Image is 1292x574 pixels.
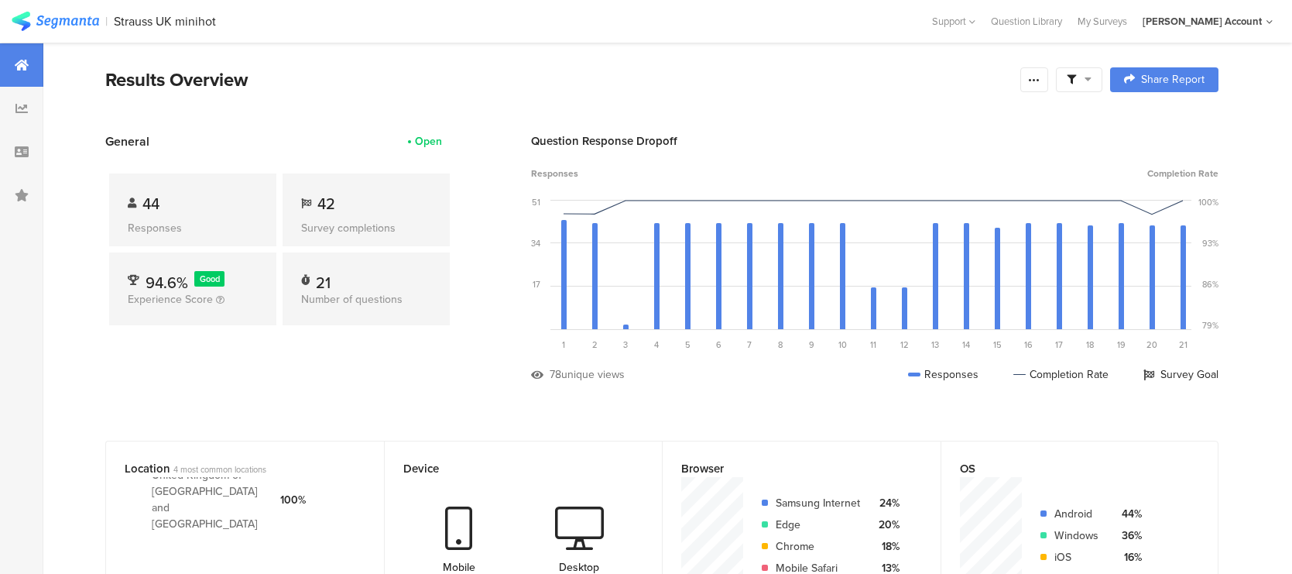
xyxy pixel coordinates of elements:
[962,339,970,351] span: 14
[1115,549,1142,565] div: 16%
[592,339,598,351] span: 2
[173,463,266,476] span: 4 most common locations
[1146,339,1157,351] span: 20
[838,339,847,351] span: 10
[146,271,188,294] span: 94.6%
[870,339,876,351] span: 11
[532,196,540,208] div: 51
[105,66,1013,94] div: Results Overview
[1115,528,1142,544] div: 36%
[301,220,431,236] div: Survey completions
[993,339,1002,351] span: 15
[280,492,306,508] div: 100%
[776,517,860,533] div: Edge
[531,167,578,180] span: Responses
[550,366,561,383] div: 78
[562,339,565,351] span: 1
[932,9,975,33] div: Support
[900,339,909,351] span: 12
[1179,339,1187,351] span: 21
[908,366,978,383] div: Responses
[1143,14,1262,29] div: [PERSON_NAME] Account
[125,460,340,477] div: Location
[128,220,258,236] div: Responses
[1202,237,1218,249] div: 93%
[681,460,896,477] div: Browser
[317,192,335,215] span: 42
[931,339,939,351] span: 13
[200,273,220,285] span: Good
[1141,74,1205,85] span: Share Report
[531,237,540,249] div: 34
[1202,278,1218,290] div: 86%
[403,460,619,477] div: Device
[105,12,108,30] div: |
[1024,339,1033,351] span: 16
[1070,14,1135,29] a: My Surveys
[960,460,1174,477] div: OS
[114,14,216,29] div: Strauss UK minihot
[12,12,99,31] img: segmanta logo
[561,366,625,383] div: unique views
[1117,339,1126,351] span: 19
[809,339,814,351] span: 9
[128,291,213,308] span: Experience Score
[654,339,659,351] span: 4
[533,278,540,290] div: 17
[1143,366,1218,383] div: Survey Goal
[152,467,268,532] div: United Kingdom of [GEOGRAPHIC_DATA] and [GEOGRAPHIC_DATA]
[105,132,149,150] span: General
[1147,167,1218,180] span: Completion Rate
[872,538,900,555] div: 18%
[872,517,900,533] div: 20%
[1013,366,1109,383] div: Completion Rate
[776,538,860,555] div: Chrome
[983,14,1070,29] a: Question Library
[623,339,628,351] span: 3
[415,133,442,150] div: Open
[1202,319,1218,332] div: 79%
[1055,339,1063,351] span: 17
[1115,506,1142,522] div: 44%
[872,495,900,511] div: 24%
[531,132,1218,150] div: Question Response Dropoff
[747,339,752,351] span: 7
[1054,528,1102,544] div: Windows
[776,495,860,511] div: Samsung Internet
[316,271,331,287] div: 21
[1086,339,1094,351] span: 18
[685,339,691,351] span: 5
[301,291,403,308] span: Number of questions
[1198,196,1218,208] div: 100%
[778,339,783,351] span: 8
[1054,506,1102,522] div: Android
[716,339,721,351] span: 6
[142,192,159,215] span: 44
[1054,549,1102,565] div: iOS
